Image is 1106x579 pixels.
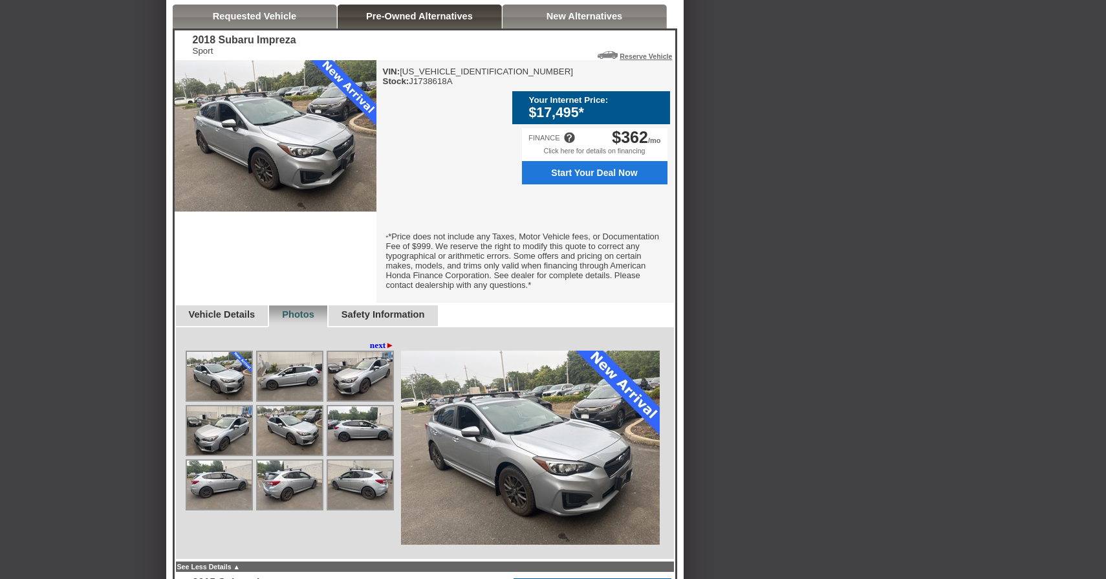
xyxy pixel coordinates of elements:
a: Requested Vehicle [213,11,297,21]
div: Click here for details on financing [522,147,667,161]
div: FINANCE [528,134,559,142]
img: Image.aspx [328,406,393,455]
img: Icon_ReserveVehicleCar.png [598,51,618,59]
img: Image.aspx [187,352,252,400]
img: Image.aspx [257,406,322,455]
a: See Less Details ▲ [177,563,241,571]
a: next► [370,340,395,351]
a: Reserve Vehicle [620,52,672,60]
b: VIN: [383,67,400,76]
span: Start Your Deal Now [529,168,660,178]
a: New Alternatives [547,11,623,21]
img: Image.aspx [401,351,660,545]
img: Image.aspx [187,406,252,455]
img: Image.aspx [328,461,393,509]
div: /mo [612,128,660,147]
img: Image.aspx [187,461,252,509]
div: Sport [193,46,296,56]
a: Safety Information [342,309,425,320]
div: $17,495* [529,105,664,121]
img: Image.aspx [328,352,393,400]
a: Photos [282,309,314,320]
span: $362 [612,128,648,146]
img: 2018 Subaru Impreza [175,60,376,212]
a: Vehicle Details [189,309,255,320]
b: Stock: [383,76,409,86]
img: Image.aspx [257,352,322,400]
font: *Price does not include any Taxes, Motor Vehicle fees, or Documentation Fee of $999. We reserve t... [386,232,660,290]
div: [US_VEHICLE_IDENTIFICATION_NUMBER] J1738618A [383,67,574,86]
div: Your Internet Price: [529,95,664,105]
span: ► [385,340,394,350]
a: Pre-Owned Alternatives [366,11,473,21]
div: 2018 Subaru Impreza [193,34,296,46]
img: Image.aspx [257,461,322,509]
